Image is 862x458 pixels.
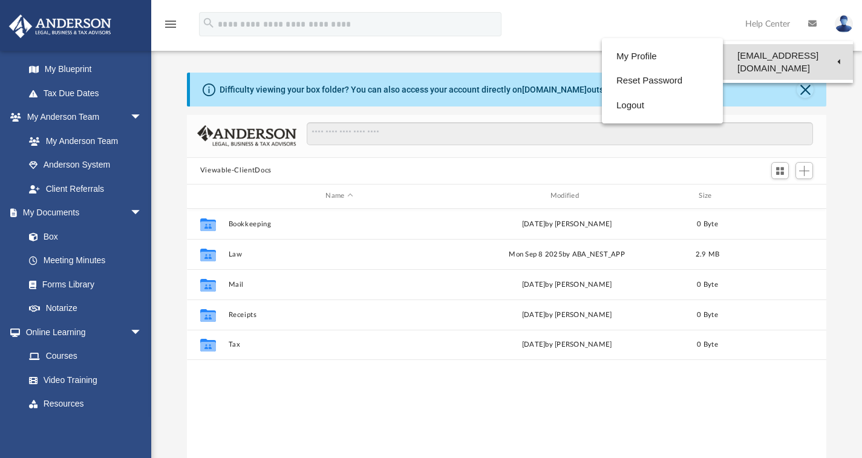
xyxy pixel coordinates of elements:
[8,416,160,440] a: Billingarrow_drop_down
[8,201,154,225] a: My Documentsarrow_drop_down
[697,220,718,227] span: 0 Byte
[17,81,160,105] a: Tax Due Dates
[602,44,723,69] a: My Profile
[695,250,719,257] span: 2.9 MB
[163,17,178,31] i: menu
[192,191,223,201] div: id
[455,309,678,320] div: [DATE] by [PERSON_NAME]
[228,220,450,227] button: Bookkeeping
[795,162,814,179] button: Add
[130,201,154,226] span: arrow_drop_down
[17,57,154,82] a: My Blueprint
[522,85,587,94] a: [DOMAIN_NAME]
[228,341,450,348] button: Tax
[17,153,154,177] a: Anderson System
[835,15,853,33] img: User Pic
[228,280,450,288] button: Mail
[602,93,723,118] a: Logout
[200,165,272,176] button: Viewable-ClientDocs
[697,341,718,348] span: 0 Byte
[723,44,853,80] a: [EMAIL_ADDRESS][DOMAIN_NAME]
[17,392,154,416] a: Resources
[228,250,450,258] button: Law
[17,296,154,321] a: Notarize
[220,83,667,96] div: Difficulty viewing your box folder? You can also access your account directly on outside of the p...
[602,68,723,93] a: Reset Password
[737,191,821,201] div: id
[797,81,814,98] button: Close
[202,16,215,30] i: search
[455,218,678,229] div: [DATE] by [PERSON_NAME]
[17,129,148,153] a: My Anderson Team
[163,23,178,31] a: menu
[130,105,154,130] span: arrow_drop_down
[697,311,718,318] span: 0 Byte
[17,249,154,273] a: Meeting Minutes
[683,191,731,201] div: Size
[307,122,813,145] input: Search files and folders
[455,279,678,290] div: [DATE] by [PERSON_NAME]
[771,162,789,179] button: Switch to Grid View
[130,320,154,345] span: arrow_drop_down
[5,15,115,38] img: Anderson Advisors Platinum Portal
[697,281,718,287] span: 0 Byte
[17,177,154,201] a: Client Referrals
[227,191,450,201] div: Name
[455,339,678,350] div: [DATE] by [PERSON_NAME]
[455,191,678,201] div: Modified
[455,249,678,260] div: Mon Sep 8 2025 by ABA_NEST_APP
[130,416,154,440] span: arrow_drop_down
[8,105,154,129] a: My Anderson Teamarrow_drop_down
[17,368,148,392] a: Video Training
[8,320,154,344] a: Online Learningarrow_drop_down
[228,310,450,318] button: Receipts
[17,344,154,368] a: Courses
[17,224,148,249] a: Box
[17,272,148,296] a: Forms Library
